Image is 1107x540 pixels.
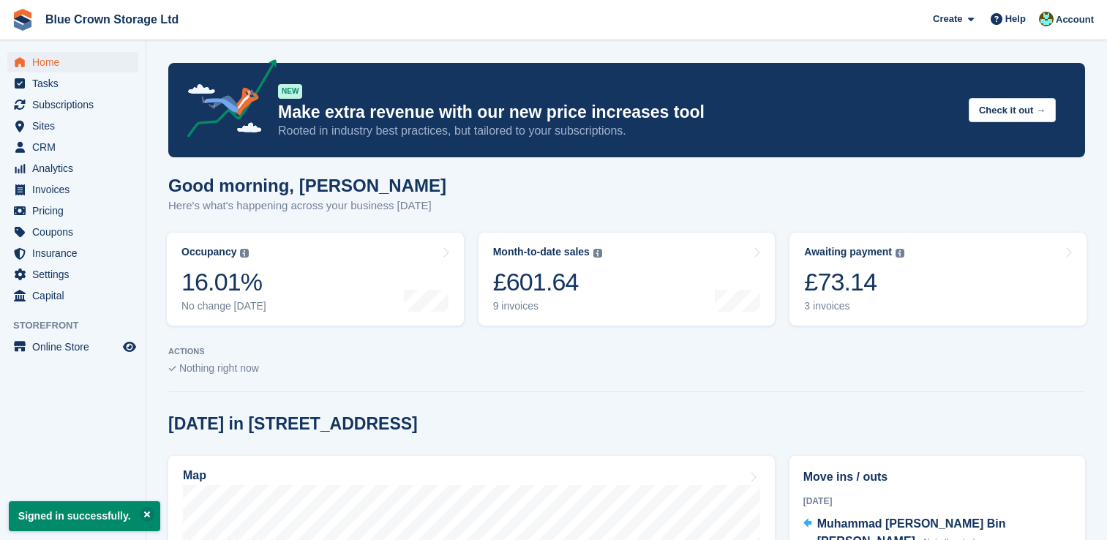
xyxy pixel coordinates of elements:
[168,366,176,372] img: blank_slate_check_icon-ba018cac091ee9be17c0a81a6c232d5eb81de652e7a59be601be346b1b6ddf79.svg
[7,116,138,136] a: menu
[12,9,34,31] img: stora-icon-8386f47178a22dfd0bd8f6a31ec36ba5ce8667c1dd55bd0f319d3a0aa187defe.svg
[493,300,602,312] div: 9 invoices
[32,137,120,157] span: CRM
[240,249,249,258] img: icon-info-grey-7440780725fd019a000dd9b08b2336e03edf1995a4989e88bcd33f0948082b44.svg
[168,176,446,195] h1: Good morning, [PERSON_NAME]
[181,267,266,297] div: 16.01%
[32,73,120,94] span: Tasks
[168,198,446,214] p: Here's what's happening across your business [DATE]
[7,243,138,263] a: menu
[32,179,120,200] span: Invoices
[7,179,138,200] a: menu
[804,246,892,258] div: Awaiting payment
[1039,12,1054,26] img: Dean Cantelo
[181,300,266,312] div: No change [DATE]
[7,73,138,94] a: menu
[479,233,776,326] a: Month-to-date sales £601.64 9 invoices
[278,84,302,99] div: NEW
[32,243,120,263] span: Insurance
[789,233,1087,326] a: Awaiting payment £73.14 3 invoices
[32,158,120,179] span: Analytics
[803,468,1071,486] h2: Move ins / outs
[168,414,418,434] h2: [DATE] in [STREET_ADDRESS]
[32,200,120,221] span: Pricing
[121,338,138,356] a: Preview store
[13,318,146,333] span: Storefront
[168,347,1085,356] p: ACTIONS
[278,102,957,123] p: Make extra revenue with our new price increases tool
[32,285,120,306] span: Capital
[969,98,1056,122] button: Check it out →
[493,246,590,258] div: Month-to-date sales
[7,337,138,357] a: menu
[593,249,602,258] img: icon-info-grey-7440780725fd019a000dd9b08b2336e03edf1995a4989e88bcd33f0948082b44.svg
[40,7,184,31] a: Blue Crown Storage Ltd
[7,200,138,221] a: menu
[175,59,277,143] img: price-adjustments-announcement-icon-8257ccfd72463d97f412b2fc003d46551f7dbcb40ab6d574587a9cd5c0d94...
[7,158,138,179] a: menu
[7,285,138,306] a: menu
[32,116,120,136] span: Sites
[183,469,206,482] h2: Map
[933,12,962,26] span: Create
[7,94,138,115] a: menu
[32,337,120,357] span: Online Store
[1056,12,1094,27] span: Account
[179,362,259,374] span: Nothing right now
[493,267,602,297] div: £601.64
[804,267,904,297] div: £73.14
[7,137,138,157] a: menu
[7,222,138,242] a: menu
[278,123,957,139] p: Rooted in industry best practices, but tailored to your subscriptions.
[32,264,120,285] span: Settings
[1005,12,1026,26] span: Help
[9,501,160,531] p: Signed in successfully.
[7,264,138,285] a: menu
[32,222,120,242] span: Coupons
[181,246,236,258] div: Occupancy
[7,52,138,72] a: menu
[896,249,904,258] img: icon-info-grey-7440780725fd019a000dd9b08b2336e03edf1995a4989e88bcd33f0948082b44.svg
[167,233,464,326] a: Occupancy 16.01% No change [DATE]
[32,94,120,115] span: Subscriptions
[803,495,1071,508] div: [DATE]
[804,300,904,312] div: 3 invoices
[32,52,120,72] span: Home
